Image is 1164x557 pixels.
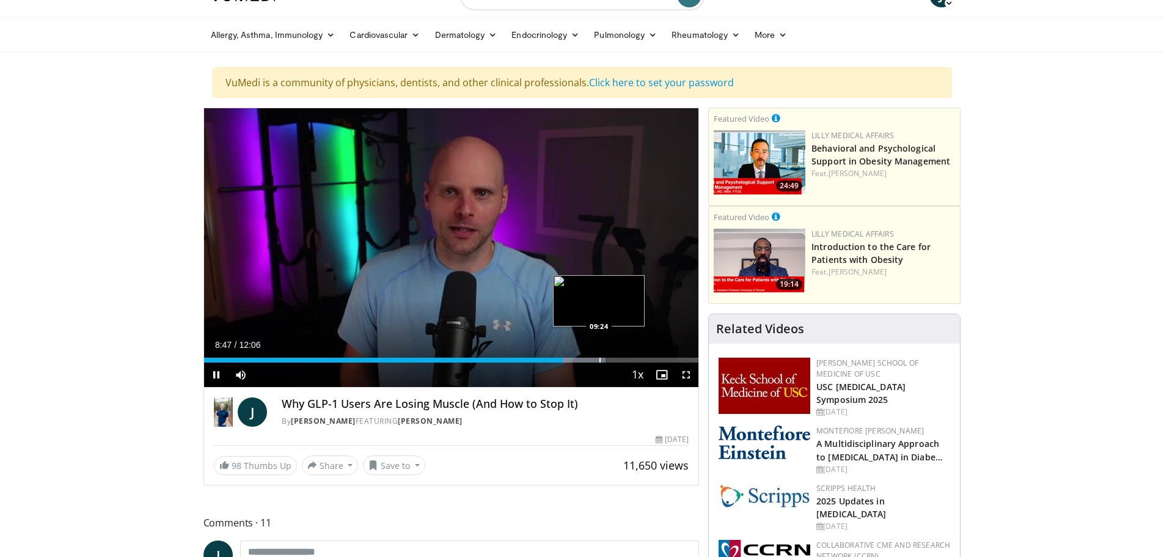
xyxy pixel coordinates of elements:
[811,229,894,239] a: Lilly Medical Affairs
[215,340,232,350] span: 8:47
[816,381,906,405] a: USC [MEDICAL_DATA] Symposium 2025
[428,23,505,47] a: Dermatology
[203,23,343,47] a: Allergy, Asthma, Immunology
[816,438,943,462] a: A Multidisciplinary Approach to [MEDICAL_DATA] in Diabe…
[214,456,297,475] a: 98 Thumbs Up
[363,456,425,475] button: Save to
[714,130,805,194] a: 24:49
[811,130,894,141] a: Lilly Medical Affairs
[204,108,699,388] video-js: Video Player
[747,23,794,47] a: More
[776,279,802,290] span: 19:14
[776,180,802,191] span: 24:49
[203,515,700,531] span: Comments 11
[816,426,924,436] a: Montefiore [PERSON_NAME]
[816,495,886,520] a: 2025 Updates in [MEDICAL_DATA]
[829,168,887,179] a: [PERSON_NAME]
[714,130,805,194] img: ba3304f6-7838-4e41-9c0f-2e31ebde6754.png.150x105_q85_crop-smart_upscale.png
[816,483,876,493] a: Scripps Health
[232,460,241,471] span: 98
[816,358,918,379] a: [PERSON_NAME] School of Medicine of USC
[816,407,950,418] div: [DATE]
[829,267,887,277] a: [PERSON_NAME]
[811,267,955,278] div: Feat.
[719,483,810,508] img: c9f2b0b7-b02a-4276-a72a-b0cbb4230bc1.jpg.150x105_q85_autocrop_double_scale_upscale_version-0.2.jpg
[719,358,810,414] img: 7b941f1f-d101-407a-8bfa-07bd47db01ba.png.150x105_q85_autocrop_double_scale_upscale_version-0.2.jpg
[282,397,689,411] h4: Why GLP-1 Users Are Losing Muscle (And How to Stop It)
[714,212,769,223] small: Featured Video
[714,113,769,124] small: Featured Video
[235,340,237,350] span: /
[714,229,805,293] a: 19:14
[214,397,233,427] img: Dr. Jordan Rennicke
[674,363,698,387] button: Fullscreen
[664,23,747,47] a: Rheumatology
[204,363,229,387] button: Pause
[623,458,689,473] span: 11,650 views
[816,521,950,532] div: [DATE]
[811,142,950,167] a: Behavioral and Psychological Support in Obesity Management
[291,416,356,426] a: [PERSON_NAME]
[716,322,804,336] h4: Related Videos
[811,241,931,265] a: Introduction to the Care for Patients with Obesity
[238,397,267,427] a: J
[656,434,689,445] div: [DATE]
[398,416,463,426] a: [PERSON_NAME]
[650,363,674,387] button: Enable picture-in-picture mode
[625,363,650,387] button: Playback Rate
[204,358,699,363] div: Progress Bar
[213,67,952,98] div: VuMedi is a community of physicians, dentists, and other clinical professionals.
[282,416,689,427] div: By FEATURING
[229,363,253,387] button: Mute
[587,23,664,47] a: Pulmonology
[714,229,805,293] img: acc2e291-ced4-4dd5-b17b-d06994da28f3.png.150x105_q85_crop-smart_upscale.png
[811,168,955,179] div: Feat.
[589,76,734,89] a: Click here to set your password
[504,23,587,47] a: Endocrinology
[302,456,359,475] button: Share
[816,464,950,475] div: [DATE]
[239,340,260,350] span: 12:06
[719,426,810,459] img: b0142b4c-93a1-4b58-8f91-5265c282693c.png.150x105_q85_autocrop_double_scale_upscale_version-0.2.png
[553,275,645,326] img: image.jpeg
[342,23,427,47] a: Cardiovascular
